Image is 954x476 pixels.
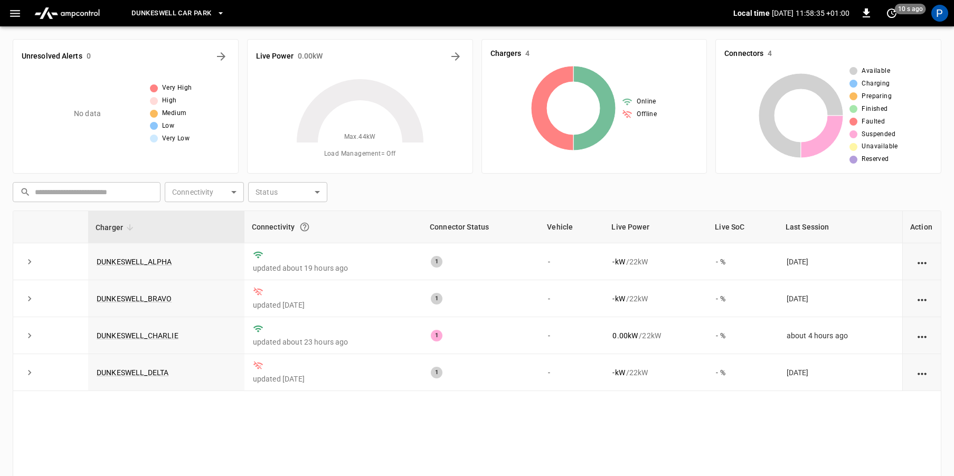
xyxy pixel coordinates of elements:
[97,331,178,340] a: DUNKESWELL_CHARLIE
[902,211,941,243] th: Action
[862,141,898,152] span: Unavailable
[490,48,522,60] h6: Chargers
[707,354,778,391] td: - %
[97,368,168,377] a: DUNKESWELL_DELTA
[862,66,890,77] span: Available
[162,108,186,119] span: Medium
[612,367,699,378] div: / 22 kW
[295,217,314,236] button: Connection between the charger and our software.
[862,154,889,165] span: Reserved
[707,280,778,317] td: - %
[612,293,699,304] div: / 22 kW
[253,300,414,310] p: updated [DATE]
[431,256,442,268] div: 1
[97,258,172,266] a: DUNKESWELL_ALPHA
[252,217,415,236] div: Connectivity
[74,108,101,119] p: No data
[883,5,900,22] button: set refresh interval
[707,317,778,354] td: - %
[707,211,778,243] th: Live SoC
[324,149,396,159] span: Load Management = Off
[612,330,699,341] div: / 22 kW
[540,211,604,243] th: Vehicle
[422,211,540,243] th: Connector Status
[256,51,294,62] h6: Live Power
[344,132,376,142] span: Max. 44 kW
[772,8,849,18] p: [DATE] 11:58:35 +01:00
[915,293,929,304] div: action cell options
[612,256,699,267] div: / 22 kW
[540,280,604,317] td: -
[915,367,929,378] div: action cell options
[862,79,890,89] span: Charging
[724,48,763,60] h6: Connectors
[253,374,414,384] p: updated [DATE]
[612,367,625,378] p: - kW
[778,317,902,354] td: about 4 hours ago
[862,104,887,115] span: Finished
[778,354,902,391] td: [DATE]
[431,367,442,378] div: 1
[862,91,892,102] span: Preparing
[97,294,172,303] a: DUNKESWELL_BRAVO
[540,243,604,280] td: -
[540,354,604,391] td: -
[768,48,772,60] h6: 4
[87,51,91,62] h6: 0
[540,317,604,354] td: -
[931,5,948,22] div: profile-icon
[862,129,895,140] span: Suspended
[612,256,625,267] p: - kW
[253,337,414,347] p: updated about 23 hours ago
[30,3,104,23] img: ampcontrol.io logo
[447,48,464,65] button: Energy Overview
[22,328,37,344] button: expand row
[612,293,625,304] p: - kW
[96,221,137,234] span: Charger
[525,48,530,60] h6: 4
[131,7,211,20] span: Dunkeswell Car Park
[915,256,929,267] div: action cell options
[162,83,192,93] span: Very High
[778,280,902,317] td: [DATE]
[22,51,82,62] h6: Unresolved Alerts
[778,243,902,280] td: [DATE]
[915,330,929,341] div: action cell options
[22,254,37,270] button: expand row
[213,48,230,65] button: All Alerts
[612,330,638,341] p: 0.00 kW
[22,365,37,380] button: expand row
[778,211,902,243] th: Last Session
[707,243,778,280] td: - %
[431,293,442,304] div: 1
[733,8,770,18] p: Local time
[162,134,190,144] span: Very Low
[862,117,885,127] span: Faulted
[895,4,926,14] span: 10 s ago
[22,291,37,307] button: expand row
[162,121,174,131] span: Low
[127,3,229,24] button: Dunkeswell Car Park
[637,109,657,120] span: Offline
[431,330,442,341] div: 1
[604,211,707,243] th: Live Power
[298,51,323,62] h6: 0.00 kW
[637,97,656,107] span: Online
[253,263,414,273] p: updated about 19 hours ago
[162,96,177,106] span: High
